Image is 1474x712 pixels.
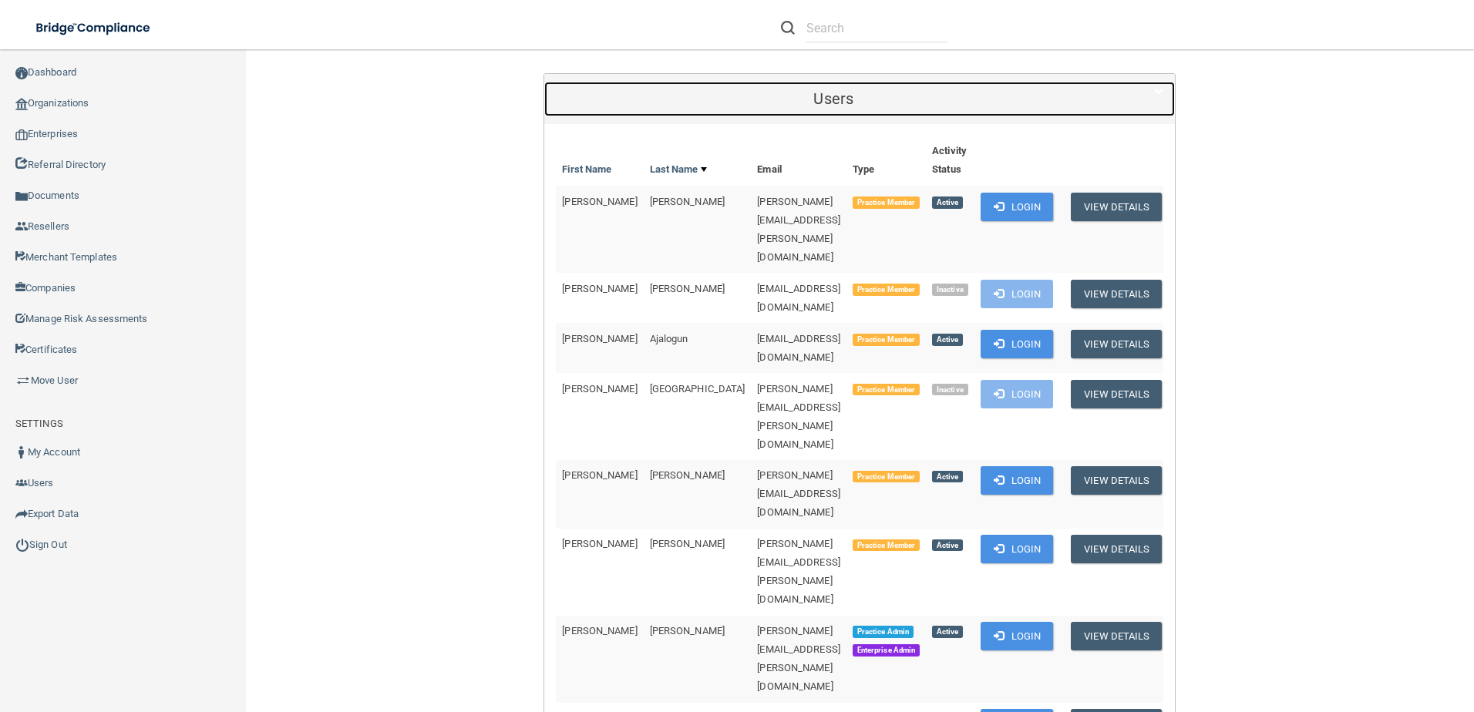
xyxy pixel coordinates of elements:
button: Login [981,622,1054,650]
span: Active [932,471,963,483]
span: Practice Member [853,284,920,296]
span: [PERSON_NAME][EMAIL_ADDRESS][PERSON_NAME][DOMAIN_NAME] [757,625,840,692]
span: [PERSON_NAME][EMAIL_ADDRESS][PERSON_NAME][DOMAIN_NAME] [757,538,840,605]
button: View Details [1071,535,1162,563]
img: ic_power_dark.7ecde6b1.png [15,538,29,552]
span: [PERSON_NAME] [562,196,637,207]
input: Search [806,14,947,42]
span: [PERSON_NAME][EMAIL_ADDRESS][PERSON_NAME][DOMAIN_NAME] [757,196,840,263]
a: Last Name [650,160,707,179]
span: Practice Member [853,539,920,552]
img: icon-users.e205127d.png [15,477,28,489]
span: [PERSON_NAME] [562,469,637,481]
button: View Details [1071,622,1162,650]
img: briefcase.64adab9b.png [15,373,31,388]
img: organization-icon.f8decf85.png [15,98,28,110]
a: Users [556,82,1163,116]
span: Practice Admin [853,626,914,638]
button: View Details [1071,380,1162,408]
span: [PERSON_NAME] [650,469,725,481]
span: [PERSON_NAME] [650,283,725,294]
span: [EMAIL_ADDRESS][DOMAIN_NAME] [757,283,840,313]
span: [PERSON_NAME][EMAIL_ADDRESS][PERSON_NAME][DOMAIN_NAME] [757,383,840,450]
span: [PERSON_NAME] [562,383,637,395]
label: SETTINGS [15,415,63,433]
img: bridge_compliance_login_screen.278c3ca4.svg [23,12,165,44]
span: Inactive [932,384,968,396]
button: Login [981,280,1054,308]
span: Active [932,334,963,346]
button: View Details [1071,330,1162,358]
img: enterprise.0d942306.png [15,129,28,140]
span: Active [932,196,963,209]
span: Enterprise Admin [853,644,920,657]
img: ic_reseller.de258add.png [15,220,28,233]
span: [PERSON_NAME] [562,283,637,294]
span: Inactive [932,284,968,296]
th: Activity Status [926,136,974,186]
span: [GEOGRAPHIC_DATA] [650,383,745,395]
span: [PERSON_NAME] [650,538,725,549]
span: Ajalogun [650,333,688,344]
button: Login [981,535,1054,563]
img: ic_user_dark.df1a06c3.png [15,446,28,458]
span: [PERSON_NAME][EMAIL_ADDRESS][DOMAIN_NAME] [757,469,840,518]
h5: Users [556,90,1111,107]
th: Type [846,136,926,186]
span: [EMAIL_ADDRESS][DOMAIN_NAME] [757,333,840,363]
a: First Name [562,160,611,179]
span: Active [932,539,963,552]
button: View Details [1071,193,1162,221]
span: Active [932,626,963,638]
img: ic-search.3b580494.png [781,21,795,35]
button: Login [981,466,1054,495]
button: View Details [1071,466,1162,495]
span: Practice Member [853,384,920,396]
span: [PERSON_NAME] [562,538,637,549]
img: icon-documents.8dae5593.png [15,190,28,203]
button: Login [981,193,1054,221]
span: [PERSON_NAME] [562,333,637,344]
button: Login [981,380,1054,408]
th: Email [751,136,846,186]
span: [PERSON_NAME] [650,625,725,636]
span: [PERSON_NAME] [650,196,725,207]
img: icon-export.b9366987.png [15,508,28,520]
img: ic_dashboard_dark.d01f4a41.png [15,67,28,79]
span: Practice Member [853,334,920,346]
button: Login [981,330,1054,358]
span: [PERSON_NAME] [562,625,637,636]
span: Practice Member [853,471,920,483]
button: View Details [1071,280,1162,308]
span: Practice Member [853,196,920,209]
